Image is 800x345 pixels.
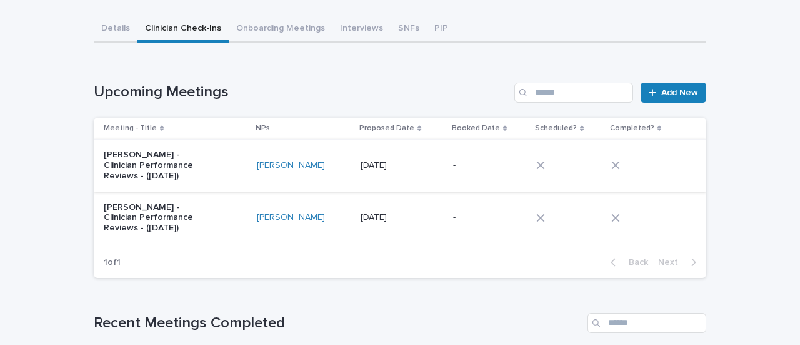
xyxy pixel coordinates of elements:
[453,210,458,223] p: -
[94,247,131,278] p: 1 of 1
[359,121,414,135] p: Proposed Date
[514,83,633,103] input: Search
[535,121,577,135] p: Scheduled?
[391,16,427,43] button: SNFs
[653,257,706,268] button: Next
[610,121,654,135] p: Completed?
[94,140,706,192] tr: [PERSON_NAME] - Clinician Performance Reviews - ([DATE])[PERSON_NAME] [DATE][DATE] --
[94,314,582,332] h1: Recent Meetings Completed
[104,150,208,181] p: [PERSON_NAME] - Clinician Performance Reviews - ([DATE])
[94,83,509,101] h1: Upcoming Meetings
[256,121,270,135] p: NPs
[94,16,137,43] button: Details
[452,121,500,135] p: Booked Date
[601,257,653,268] button: Back
[361,158,389,171] p: [DATE]
[587,313,706,333] input: Search
[257,212,325,223] a: [PERSON_NAME]
[427,16,456,43] button: PIP
[621,258,648,267] span: Back
[257,160,325,171] a: [PERSON_NAME]
[658,258,686,267] span: Next
[94,192,706,244] tr: [PERSON_NAME] - Clinician Performance Reviews - ([DATE])[PERSON_NAME] [DATE][DATE] --
[641,83,706,103] a: Add New
[332,16,391,43] button: Interviews
[453,158,458,171] p: -
[104,202,208,234] p: [PERSON_NAME] - Clinician Performance Reviews - ([DATE])
[661,88,698,97] span: Add New
[137,16,229,43] button: Clinician Check-Ins
[104,121,157,135] p: Meeting - Title
[229,16,332,43] button: Onboarding Meetings
[361,210,389,223] p: [DATE]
